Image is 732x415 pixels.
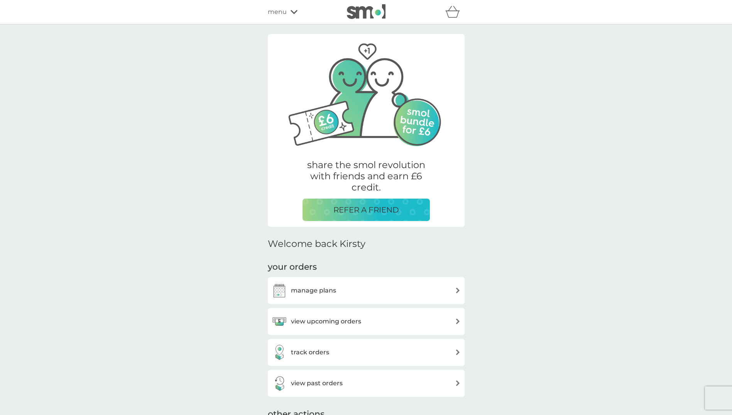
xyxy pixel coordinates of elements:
[291,378,343,388] h3: view past orders
[268,261,317,273] h3: your orders
[455,318,461,324] img: arrow right
[268,35,465,227] a: Two friends, one with their arm around the other.share the smol revolution with friends and earn ...
[455,287,461,293] img: arrow right
[303,199,430,221] button: REFER A FRIEND
[455,349,461,355] img: arrow right
[333,204,399,216] p: REFER A FRIEND
[291,347,329,357] h3: track orders
[268,7,287,17] span: menu
[268,238,365,250] h2: Welcome back Kirsty
[347,4,385,19] img: smol
[303,160,430,193] p: share the smol revolution with friends and earn £6 credit.
[279,34,453,150] img: Two friends, one with their arm around the other.
[291,286,336,296] h3: manage plans
[291,316,361,327] h3: view upcoming orders
[455,380,461,386] img: arrow right
[445,4,465,20] div: basket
